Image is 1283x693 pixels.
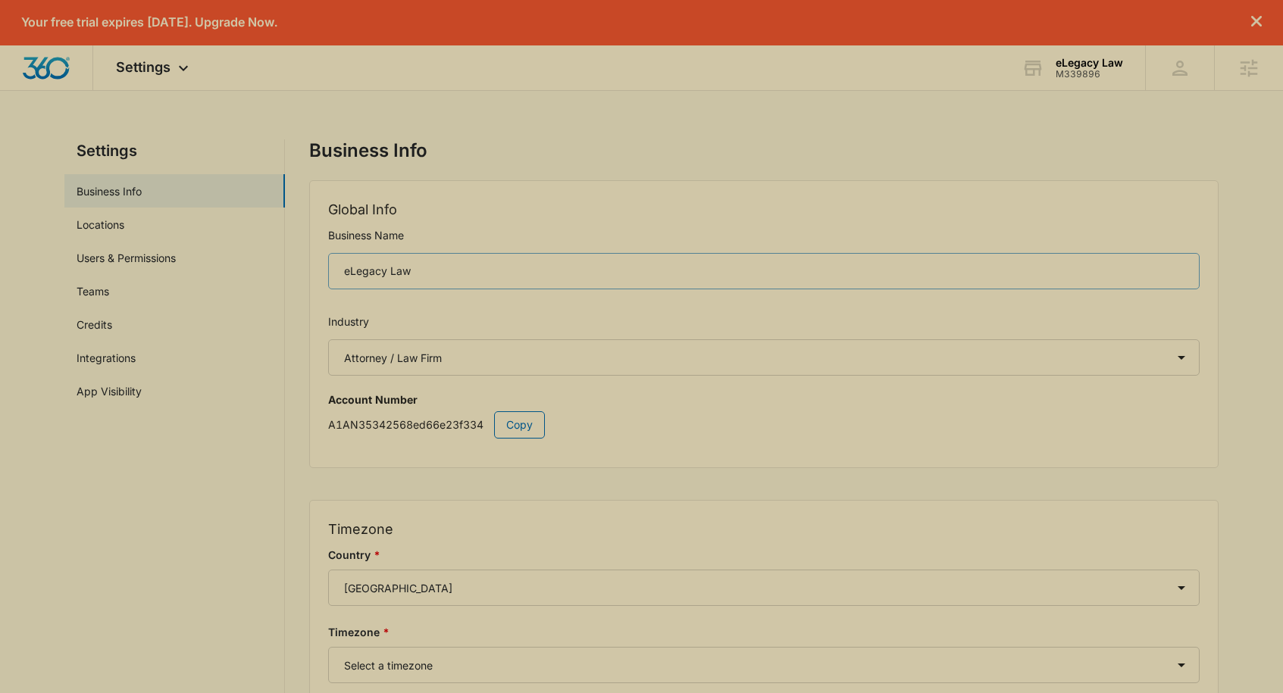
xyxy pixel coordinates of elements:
a: Integrations [77,350,136,366]
a: Teams [77,283,109,299]
a: Business Info [77,183,142,199]
p: Your free trial expires [DATE]. Upgrade Now. [21,15,277,30]
span: Settings [116,59,171,75]
button: dismiss this dialog [1251,15,1262,30]
h2: Global Info [328,199,1200,220]
span: Copy [506,417,533,433]
label: Country [328,547,1200,563]
label: Business Name [328,227,1200,244]
label: Industry [328,314,1200,330]
h2: Timezone [328,519,1200,540]
a: Credits [77,317,112,332]
div: Settings [93,45,215,90]
a: App Visibility [77,383,142,399]
a: Locations [77,217,124,233]
div: account name [1056,57,1123,69]
label: Timezone [328,624,1200,641]
div: account id [1056,69,1123,80]
strong: Account Number [328,393,418,406]
p: A1AN35342568ed66e23f334 [328,411,1200,439]
h1: Business Info [309,139,427,162]
a: Users & Permissions [77,250,176,266]
button: Copy [494,411,545,439]
h2: Settings [64,139,285,162]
